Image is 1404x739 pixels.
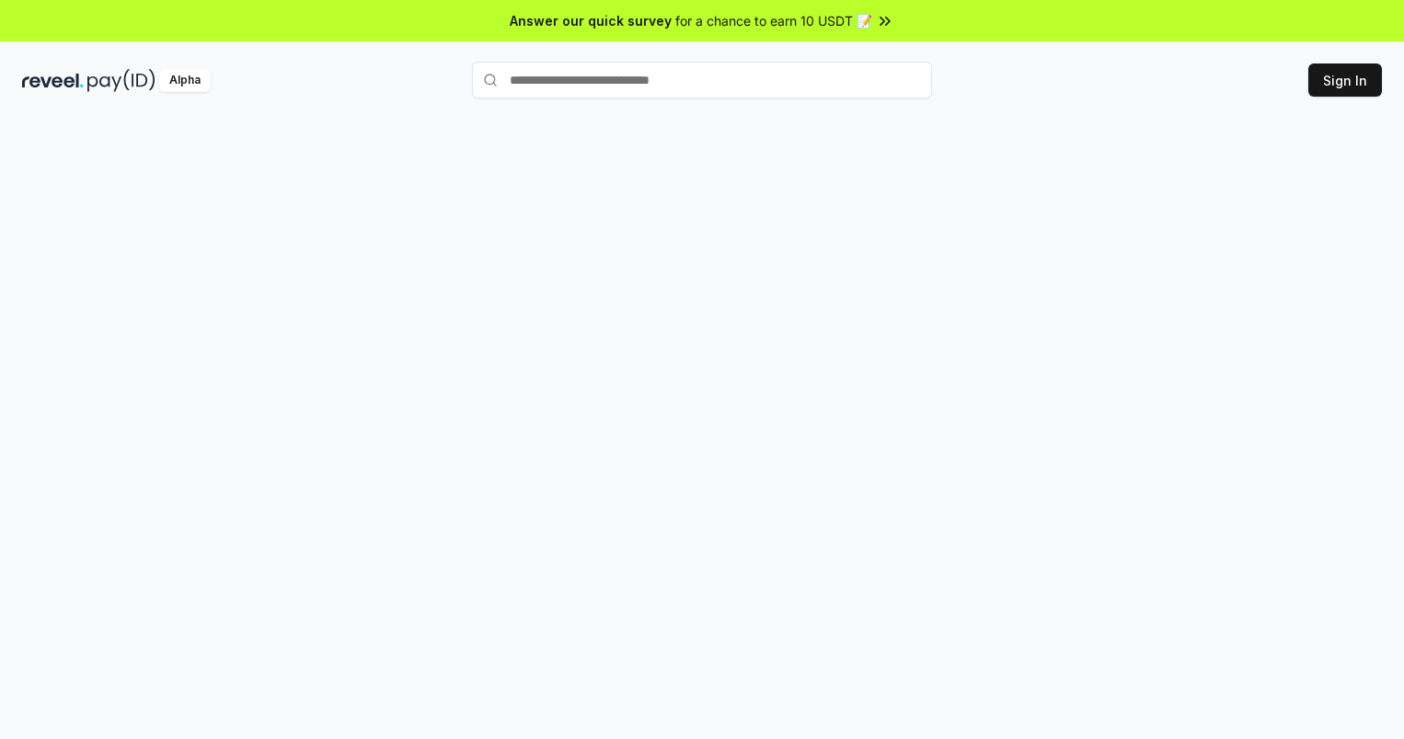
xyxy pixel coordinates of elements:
span: for a chance to earn 10 USDT 📝 [675,11,872,30]
img: reveel_dark [22,69,84,92]
img: pay_id [87,69,155,92]
span: Answer our quick survey [510,11,672,30]
div: Alpha [159,69,211,92]
button: Sign In [1308,64,1382,97]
